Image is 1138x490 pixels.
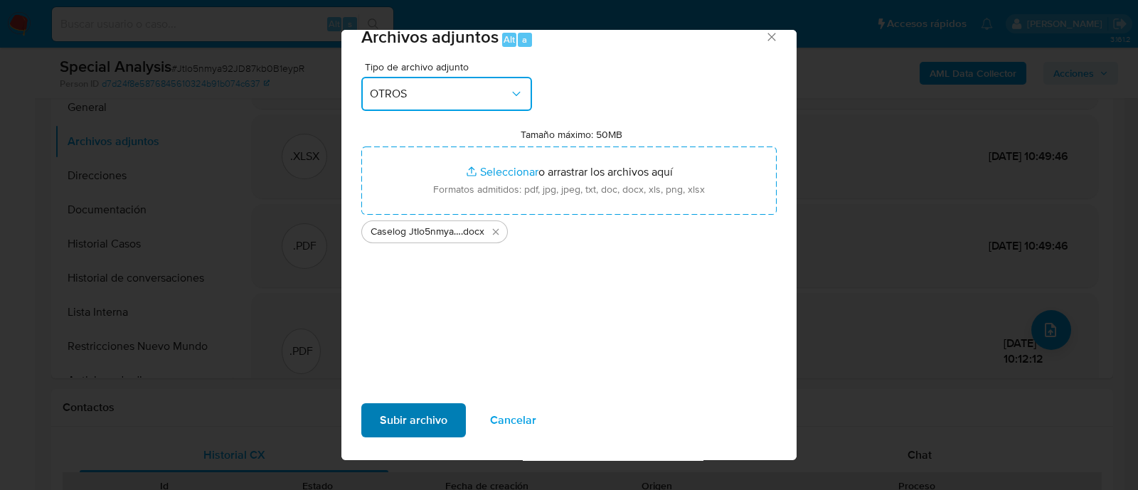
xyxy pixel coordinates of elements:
span: OTROS [370,87,509,101]
span: Subir archivo [380,405,447,436]
span: Tipo de archivo adjunto [365,62,536,72]
button: Cerrar [765,30,777,43]
span: Archivos adjuntos [361,24,499,49]
span: Cancelar [490,405,536,436]
button: Subir archivo [361,403,466,437]
label: Tamaño máximo: 50MB [521,128,622,141]
span: .docx [461,225,484,239]
span: Caselog JtIo5nmya92JD87kb0B1eypR_2025_10_02_08_32_16 [371,225,461,239]
ul: Archivos seleccionados [361,215,777,243]
span: Alt [504,33,515,46]
button: Cancelar [472,403,555,437]
button: OTROS [361,77,532,111]
span: a [522,33,527,46]
button: Eliminar Caselog JtIo5nmya92JD87kb0B1eypR_2025_10_02_08_32_16.docx [487,223,504,240]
